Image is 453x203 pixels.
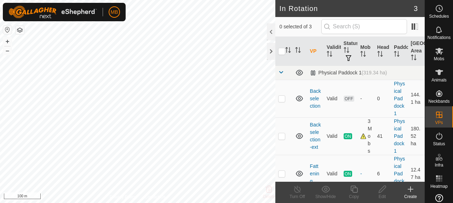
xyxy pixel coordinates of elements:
p-sorticon: Activate to sort [377,52,383,58]
p-sorticon: Activate to sort [411,56,417,61]
th: VP [307,37,324,66]
div: Show/Hide [311,193,340,200]
span: (319.34 ha) [362,70,387,75]
span: Notifications [428,35,451,40]
td: Valid [324,117,340,155]
th: Mob [357,37,374,66]
span: ON [344,171,352,177]
button: + [3,37,12,46]
th: Paddock [391,37,408,66]
span: 0 selected of 3 [280,23,321,30]
p-sorticon: Activate to sort [344,48,349,54]
div: Edit [368,193,396,200]
div: 3 Mobs [360,118,371,155]
div: Copy [340,193,368,200]
p-sorticon: Activate to sort [360,52,366,58]
input: Search (S) [321,19,407,34]
p-sorticon: Activate to sort [394,52,400,58]
td: Valid [324,155,340,192]
td: 180.52 ha [408,117,425,155]
a: Physical Paddock 1 [394,81,405,116]
td: Valid [324,80,340,117]
a: Back selection [310,88,321,109]
a: Fattening [310,163,319,184]
th: Validity [324,37,340,66]
span: OFF [344,96,354,102]
span: Neckbands [428,99,449,103]
button: Reset Map [3,26,12,34]
img: Gallagher Logo [8,6,97,18]
td: 0 [374,80,391,117]
span: Animals [431,78,447,82]
p-sorticon: Activate to sort [295,48,301,54]
span: Mobs [434,57,444,61]
a: Privacy Policy [110,194,136,200]
td: 144.1 ha [408,80,425,117]
button: – [3,46,12,55]
div: - [360,95,371,102]
h2: In Rotation [280,4,414,13]
a: Contact Us [144,194,165,200]
th: Head [374,37,391,66]
div: - [360,170,371,177]
span: Infra [435,163,443,167]
a: Back selection-ext [310,122,321,150]
td: 41 [374,117,391,155]
td: 12.47 ha [408,155,425,192]
td: 6 [374,155,391,192]
span: Heatmap [430,184,448,188]
div: Create [396,193,425,200]
p-sorticon: Activate to sort [285,48,291,54]
span: 3 [414,3,418,14]
a: Physical Paddock 1 [394,118,405,154]
th: [GEOGRAPHIC_DATA] Area [408,37,425,66]
th: Status [341,37,357,66]
p-sorticon: Activate to sort [327,52,332,58]
div: Physical Paddock 1 [310,70,387,76]
span: VPs [435,120,443,125]
a: Physical Paddock 1 [394,156,405,191]
span: Status [433,142,445,146]
span: Schedules [429,14,449,18]
div: Turn Off [283,193,311,200]
button: Map Layers [16,26,24,34]
span: ON [344,133,352,139]
span: MB [111,9,118,16]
